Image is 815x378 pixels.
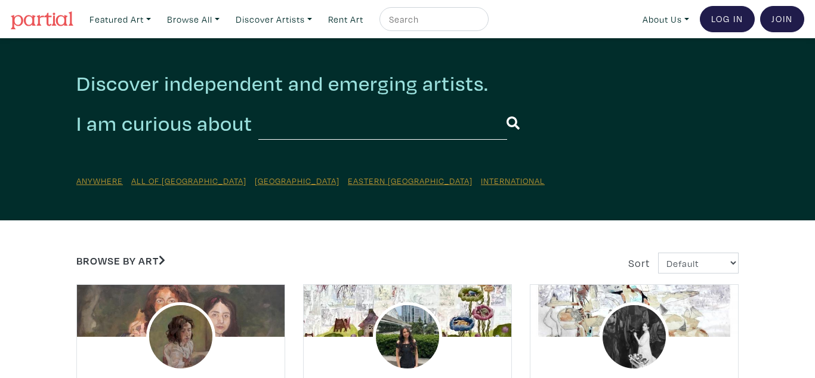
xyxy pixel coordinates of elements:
a: Discover Artists [230,7,317,32]
a: Eastern [GEOGRAPHIC_DATA] [348,175,473,186]
a: International [481,175,545,186]
a: Join [760,6,804,32]
input: Search [388,12,477,27]
h2: I am curious about [76,110,252,137]
a: Browse by Art [76,254,165,268]
a: Browse All [162,7,225,32]
span: Sort [628,256,650,270]
a: About Us [637,7,694,32]
img: phpThumb.php [600,302,669,371]
a: Log In [700,6,755,32]
a: Featured Art [84,7,156,32]
img: phpThumb.php [373,302,442,371]
a: [GEOGRAPHIC_DATA] [255,175,339,186]
h2: Discover independent and emerging artists. [76,70,739,96]
a: Anywhere [76,175,123,186]
a: Rent Art [323,7,369,32]
img: phpThumb.php [146,302,215,371]
a: All of [GEOGRAPHIC_DATA] [131,175,246,186]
